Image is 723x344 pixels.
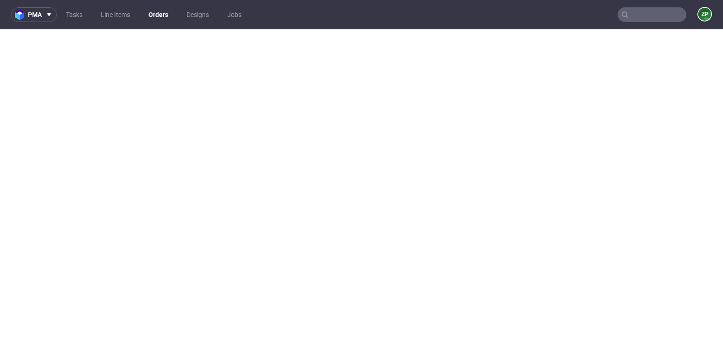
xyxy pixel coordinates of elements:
a: Jobs [222,7,247,22]
a: Line Items [95,7,136,22]
span: pma [28,11,42,18]
a: Tasks [60,7,88,22]
img: logo [15,10,28,20]
figcaption: ZP [698,8,711,21]
button: pma [11,7,57,22]
a: Designs [181,7,214,22]
a: Orders [143,7,174,22]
